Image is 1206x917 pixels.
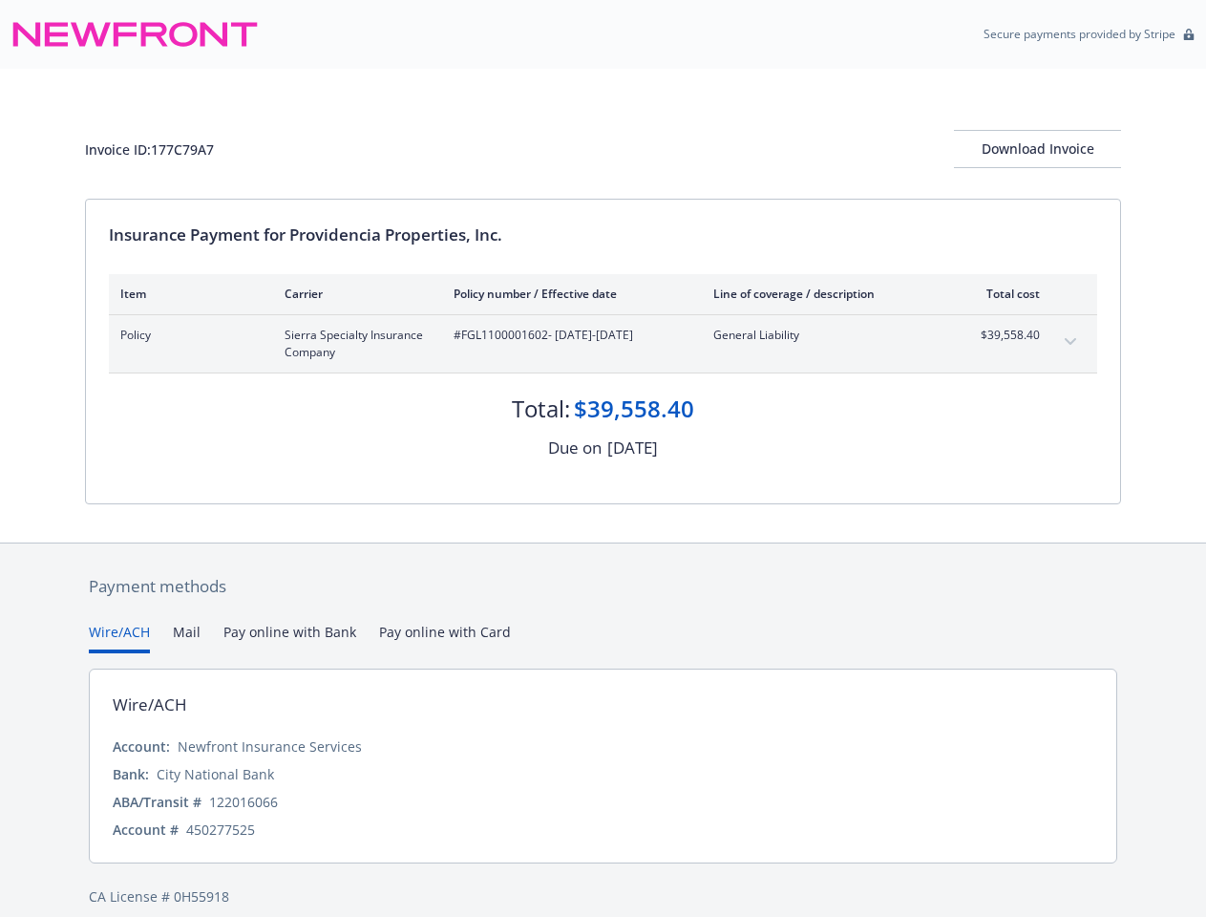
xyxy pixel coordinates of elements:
div: Account: [113,736,170,757]
div: Policy number / Effective date [454,286,683,302]
div: Total: [512,393,570,425]
p: Secure payments provided by Stripe [984,26,1175,42]
div: Newfront Insurance Services [178,736,362,757]
span: General Liability [713,327,938,344]
button: Pay online with Bank [223,622,356,653]
div: Line of coverage / description [713,286,938,302]
div: Insurance Payment for Providencia Properties, Inc. [109,223,1097,247]
button: Pay online with Card [379,622,511,653]
button: expand content [1055,327,1086,357]
span: Sierra Specialty Insurance Company [285,327,423,361]
div: Wire/ACH [113,693,187,717]
span: #FGL1100001602 - [DATE]-[DATE] [454,327,683,344]
div: [DATE] [607,436,658,460]
div: ABA/Transit # [113,792,201,812]
div: Due on [548,436,602,460]
div: PolicySierra Specialty Insurance Company#FGL1100001602- [DATE]-[DATE]General Liability$39,558.40e... [109,315,1097,373]
div: Account # [113,820,179,840]
div: Invoice ID: 177C79A7 [85,139,214,160]
span: Policy [120,327,254,344]
button: Wire/ACH [89,622,150,653]
div: Payment methods [89,574,1117,599]
div: 122016066 [209,792,278,812]
span: $39,558.40 [968,327,1040,344]
div: CA License # 0H55918 [89,886,1117,906]
div: Download Invoice [954,131,1121,167]
div: Item [120,286,254,302]
div: Carrier [285,286,423,302]
button: Download Invoice [954,130,1121,168]
div: $39,558.40 [574,393,694,425]
div: City National Bank [157,764,274,784]
div: Bank: [113,764,149,784]
div: Total cost [968,286,1040,302]
button: Mail [173,622,201,653]
div: 450277525 [186,820,255,840]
